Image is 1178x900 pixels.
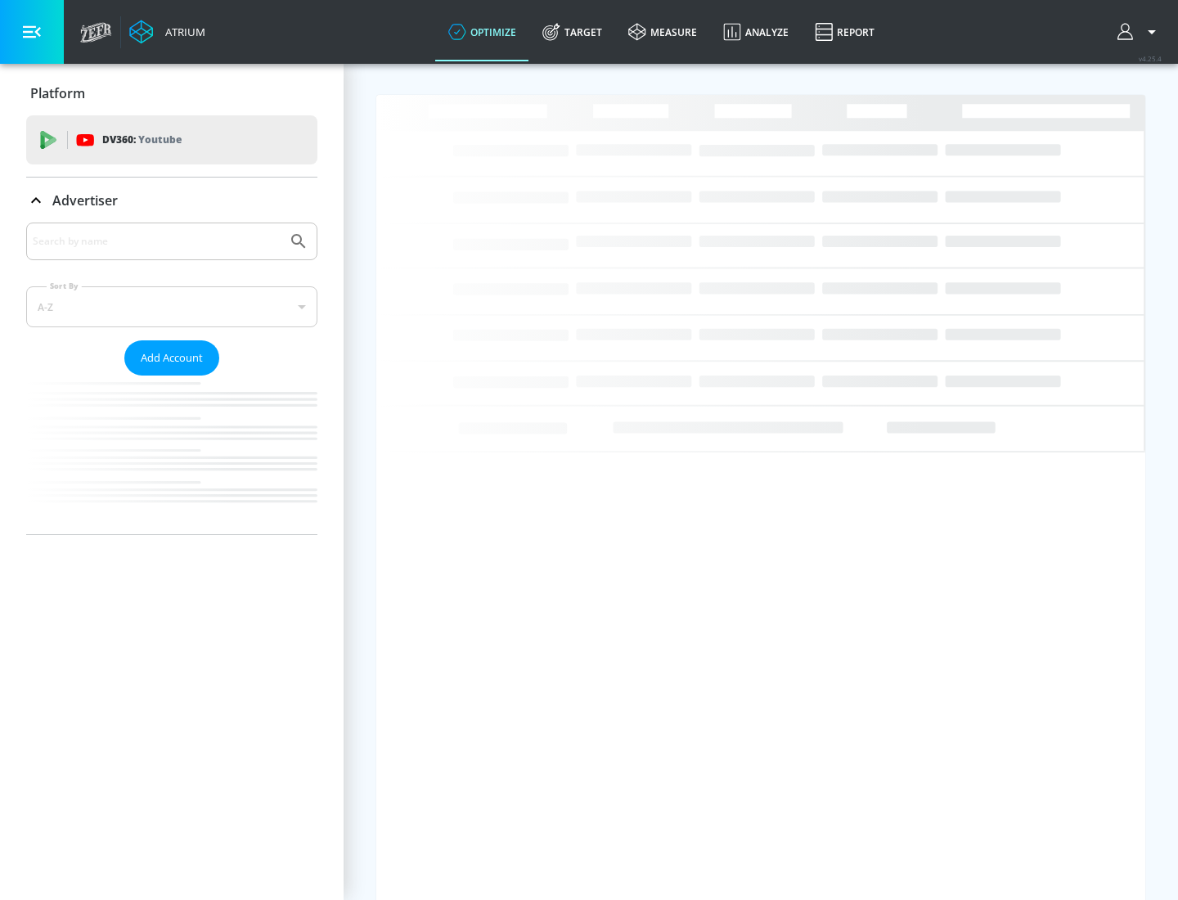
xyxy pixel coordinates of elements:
[138,131,182,148] p: Youtube
[529,2,615,61] a: Target
[33,231,281,252] input: Search by name
[26,70,317,116] div: Platform
[129,20,205,44] a: Atrium
[26,178,317,223] div: Advertiser
[1139,54,1162,63] span: v 4.25.4
[26,286,317,327] div: A-Z
[159,25,205,39] div: Atrium
[30,84,85,102] p: Platform
[710,2,802,61] a: Analyze
[802,2,888,61] a: Report
[435,2,529,61] a: optimize
[26,376,317,534] nav: list of Advertiser
[615,2,710,61] a: measure
[47,281,82,291] label: Sort By
[26,115,317,164] div: DV360: Youtube
[26,223,317,534] div: Advertiser
[141,349,203,367] span: Add Account
[102,131,182,149] p: DV360:
[52,191,118,209] p: Advertiser
[124,340,219,376] button: Add Account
